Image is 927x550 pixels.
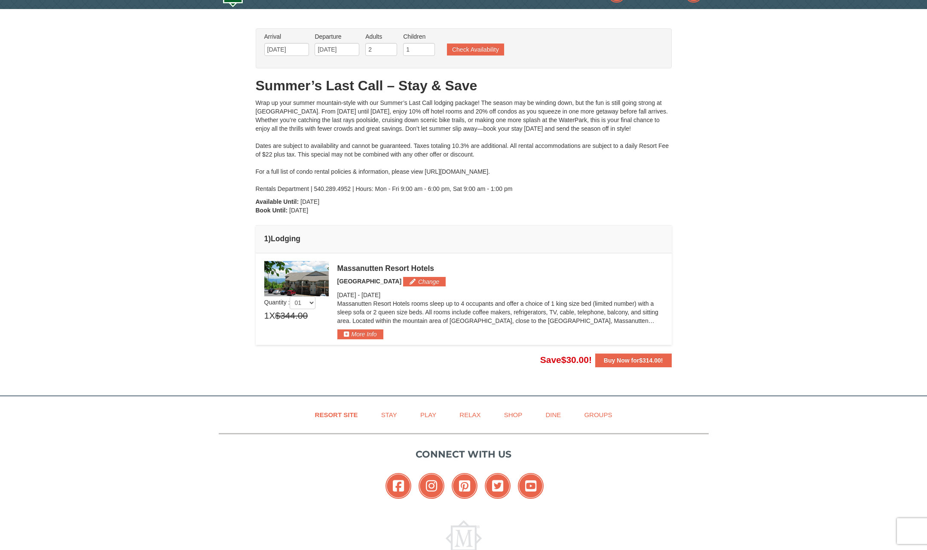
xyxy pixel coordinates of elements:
[337,278,402,285] span: [GEOGRAPHIC_DATA]
[337,264,663,273] div: Massanutten Resort Hotels
[573,405,623,424] a: Groups
[403,32,435,41] label: Children
[315,32,359,41] label: Departure
[639,357,661,364] span: $314.00
[337,292,356,298] span: [DATE]
[256,77,672,94] h1: Summer’s Last Call – Stay & Save
[595,353,672,367] button: Buy Now for$314.00!
[604,357,663,364] strong: Buy Now for !
[447,43,504,55] button: Check Availability
[304,405,369,424] a: Resort Site
[361,292,380,298] span: [DATE]
[358,292,360,298] span: -
[540,355,592,365] span: Save !
[256,207,288,214] strong: Book Until:
[365,32,397,41] label: Adults
[269,309,275,322] span: X
[256,98,672,193] div: Wrap up your summer mountain-style with our Summer’s Last Call lodging package! The season may be...
[268,234,271,243] span: )
[264,261,329,296] img: 19219026-1-e3b4ac8e.jpg
[275,309,308,322] span: $344.00
[264,309,269,322] span: 1
[264,32,309,41] label: Arrival
[410,405,447,424] a: Play
[449,405,491,424] a: Relax
[256,198,299,205] strong: Available Until:
[370,405,408,424] a: Stay
[264,234,663,243] h4: 1 Lodging
[535,405,572,424] a: Dine
[264,299,316,306] span: Quantity :
[403,277,446,286] button: Change
[337,299,663,325] p: Massanutten Resort Hotels rooms sleep up to 4 occupants and offer a choice of 1 king size bed (li...
[300,198,319,205] span: [DATE]
[289,207,308,214] span: [DATE]
[337,329,383,339] button: More Info
[493,405,533,424] a: Shop
[561,355,589,365] span: $30.00
[219,447,709,461] p: Connect with us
